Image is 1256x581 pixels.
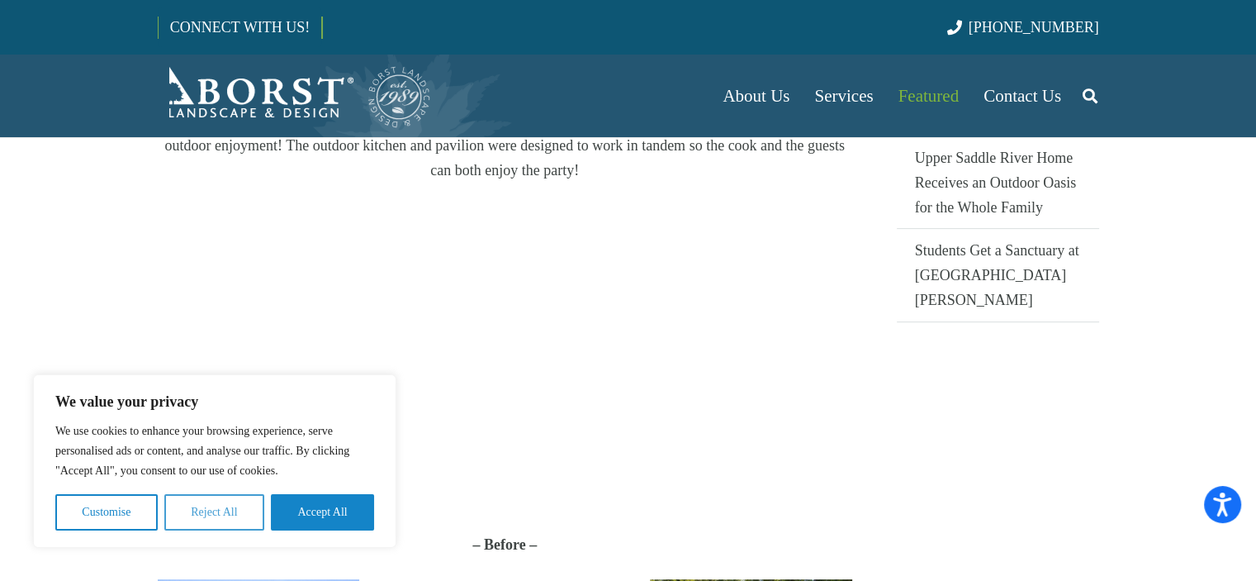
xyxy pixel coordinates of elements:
[897,136,1099,229] a: Upper Saddle River Home Receives an Outdoor Oasis for the Whole Family
[159,7,321,47] a: CONNECT WITH US!
[969,19,1099,36] span: [PHONE_NUMBER]
[33,374,396,548] div: We value your privacy
[472,536,537,553] strong: – Before –
[55,421,374,481] p: We use cookies to enhance your browsing experience, serve personalised ads or content, and analys...
[710,55,802,137] a: About Us
[158,63,432,129] a: Borst-Logo
[55,494,158,531] button: Customise
[1074,75,1107,117] a: Search
[983,86,1061,106] span: Contact Us
[898,86,959,106] span: Featured
[971,55,1074,137] a: Contact Us
[814,86,873,106] span: Services
[164,494,264,531] button: Reject All
[723,86,789,106] span: About Us
[947,19,1098,36] a: [PHONE_NUMBER]
[55,392,374,412] p: We value your privacy
[271,494,374,531] button: Accept All
[886,55,971,137] a: Featured
[897,228,1099,321] a: Students Get a Sanctuary at [GEOGRAPHIC_DATA][PERSON_NAME]
[802,55,885,137] a: Services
